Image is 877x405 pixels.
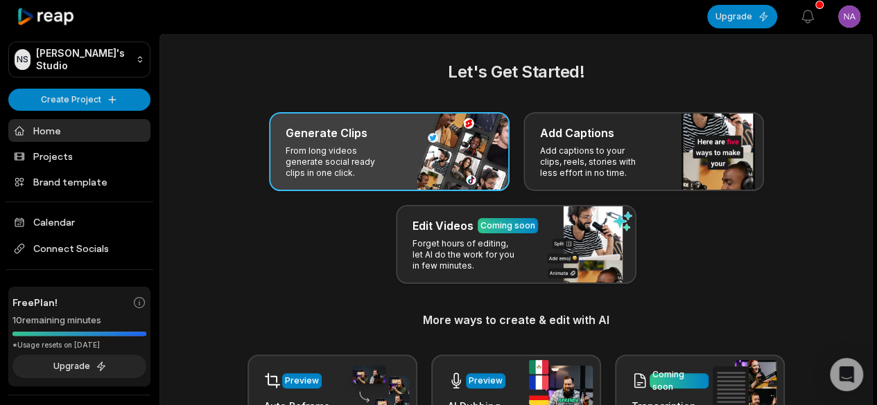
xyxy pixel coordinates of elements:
[285,375,319,387] div: Preview
[480,219,535,232] div: Coming soon
[830,358,863,391] div: Open Intercom Messenger
[8,145,150,168] a: Projects
[286,145,393,179] p: From long videos generate social ready clips in one click.
[8,89,150,111] button: Create Project
[12,314,146,327] div: 10 remaining minutes
[286,125,367,141] h3: Generate Clips
[177,312,856,328] h3: More ways to create & edit with AI
[15,49,31,70] div: NS
[8,210,150,233] a: Calendar
[413,217,474,234] h3: Edit Videos
[8,170,150,193] a: Brand template
[652,368,706,393] div: Coming soon
[469,375,503,387] div: Preview
[413,238,520,271] p: Forget hours of editing, let AI do the work for you in few minutes.
[8,119,150,142] a: Home
[12,354,146,378] button: Upgrade
[540,125,614,141] h3: Add Captions
[540,145,648,179] p: Add captions to your clips, reels, stories with less effort in no time.
[707,5,777,28] button: Upgrade
[12,340,146,350] div: *Usage resets on [DATE]
[36,47,130,72] p: [PERSON_NAME]'s Studio
[8,236,150,261] span: Connect Socials
[177,60,856,84] h2: Let's Get Started!
[12,295,58,309] span: Free Plan!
